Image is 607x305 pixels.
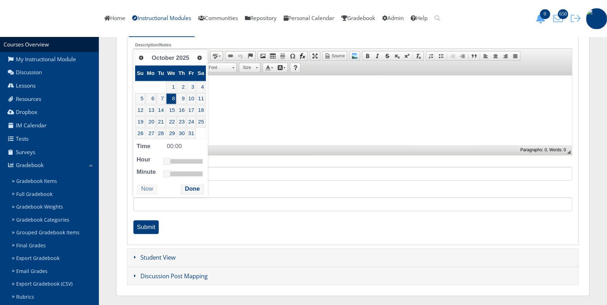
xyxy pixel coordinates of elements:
a: 14 [157,105,165,116]
span: Source [330,53,345,59]
label: Description/Notes [133,43,173,48]
span: Size [239,63,253,72]
a: Insert Special Character [287,51,297,61]
a: Unlink [235,51,245,61]
a: 20 [146,116,156,127]
span: 650 [558,9,568,19]
a: Size [239,63,260,72]
a: 5 [135,93,145,104]
a: Decrease Indent [448,51,457,61]
a: 27 [146,128,156,139]
h3: Student View [127,248,578,266]
a: Remove Format [413,51,423,61]
a: 23 [177,116,186,127]
a: 24 [187,116,196,127]
a: Italic [372,51,382,61]
a: 6 [146,93,156,104]
span: Friday [189,70,194,76]
a: 1 [166,82,177,93]
a: Gradebook Items [9,175,99,188]
a: 29 [166,128,177,139]
a: Export Gradebook [9,252,99,265]
a: 30 [177,128,186,139]
a: Grouped Gradebook Items [9,226,99,239]
a: Prev [136,52,146,63]
button: Done [181,185,203,194]
a: Font [205,63,237,72]
dd: 00:00 [167,141,202,151]
a: Insert/Remove Numbered List [426,51,436,61]
a: 13 [146,105,156,116]
span: 0 [540,9,550,19]
a: Email Grades [9,265,99,278]
a: Align Left [481,51,491,61]
a: 28 [157,128,165,139]
a: 9 [177,93,186,104]
span: Sunday [137,70,144,76]
a: 0 [533,14,551,22]
h3: Discussion Post Mapping [127,267,578,285]
a: Maximize [310,51,320,61]
a: Block Quote [469,51,479,61]
a: Anchor [245,51,255,61]
a: Add Image From Repository [350,51,360,61]
span: Thursday [178,70,185,76]
span: October [152,55,175,61]
a: Superscript [402,51,412,61]
a: 31 [187,128,196,139]
dt: Minute [135,167,156,177]
a: 8 [166,93,177,104]
div: Statistics [520,147,566,152]
a: 12 [135,105,145,116]
a: 10 [187,93,196,104]
dt: Hour [135,155,150,164]
span: Saturday [197,70,204,76]
a: About CKEditor [290,63,300,72]
a: 4 [196,82,206,93]
input: Submit [133,220,159,234]
dt: Time [135,141,150,151]
span: Font [205,63,230,72]
a: Table [268,51,278,61]
a: Strikethrough [382,51,392,61]
a: Gradebook Weights [9,201,99,214]
button: 0 [533,13,551,24]
span: Prev [138,55,144,61]
span: 2025 [176,55,189,61]
a: 7 [157,93,165,104]
a: 25 [196,116,206,127]
a: Final Grades [9,239,99,252]
a: Courses Overview [4,41,49,48]
div: Font Name [212,49,229,53]
a: Background Color [275,63,287,72]
a: Text Color [263,63,275,72]
a: 15 [166,105,177,116]
a: Subscript [392,51,402,61]
button: 650 [551,13,568,24]
a: Bold [362,51,372,61]
a: Insert Horizontal Line [278,51,287,61]
a: Insert Equation [297,51,307,61]
span: Wednesday [167,70,175,76]
a: Increase Indent [457,51,467,61]
a: Export Gradebook (CSV) [9,278,99,291]
a: 11 [196,93,206,104]
span: Monday [147,70,154,76]
a: Source [323,51,347,61]
a: Add Image From Link [258,51,268,61]
a: Next [194,52,205,63]
a: Insert/Remove Bulleted List [436,51,446,61]
a: Gradebook Categories [9,213,99,226]
span: Tuesday [158,70,164,76]
a: Center [491,51,500,61]
a: 17 [187,105,196,116]
a: 3 [187,82,196,93]
a: 2 [177,82,186,93]
a: 26 [135,128,145,139]
a: 21 [157,116,165,127]
a: 22 [166,116,177,127]
span: Paragraphs: 0, Words: 0 [520,147,566,152]
span: Resize [567,150,570,154]
a: Align Right [500,51,510,61]
span: Next [197,55,202,61]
